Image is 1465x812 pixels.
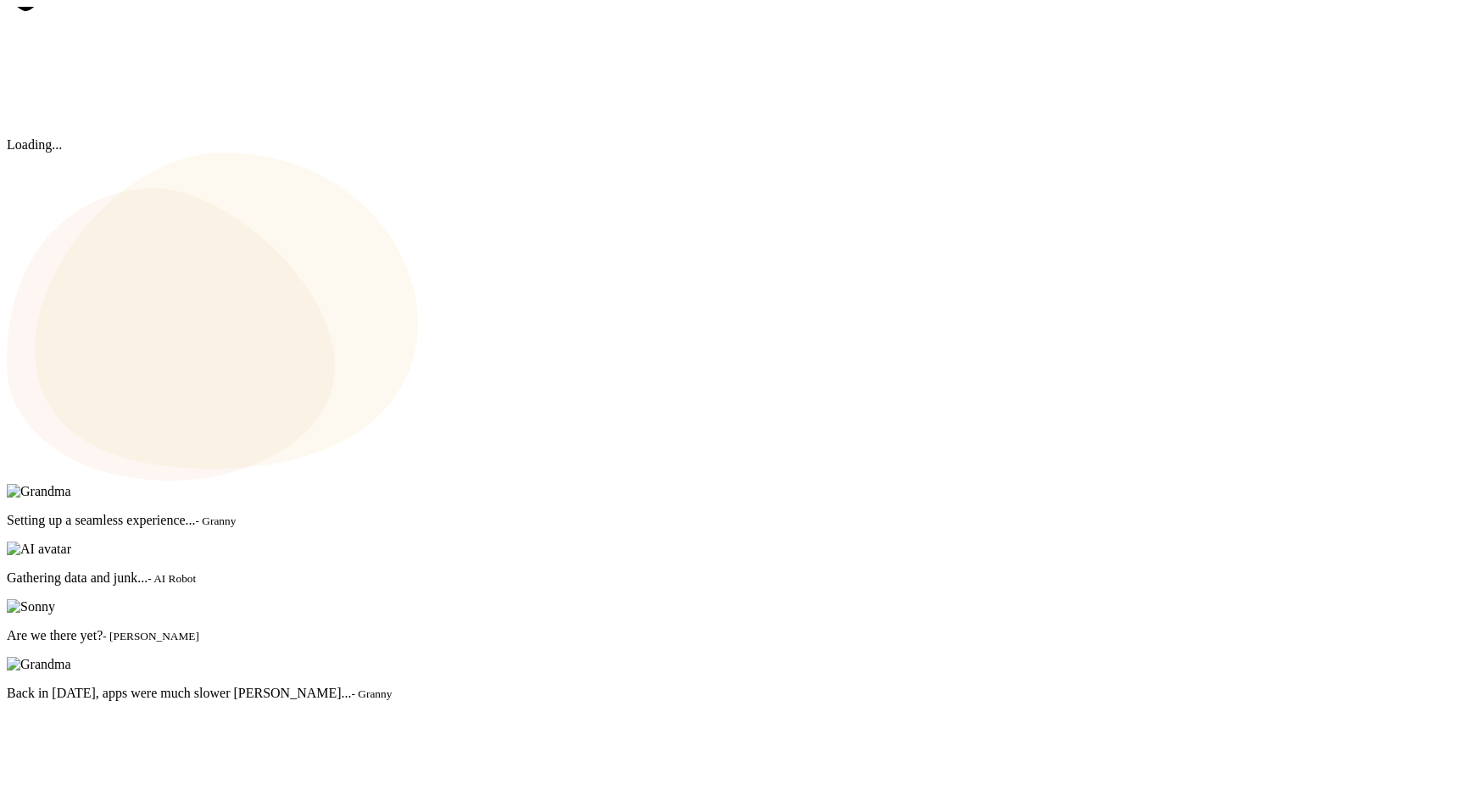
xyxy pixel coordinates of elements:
[148,572,196,585] small: - AI Robot
[7,657,71,672] img: Grandma
[103,630,199,642] small: - [PERSON_NAME]
[7,599,55,615] img: Sonny
[7,513,1458,528] p: Setting up a seamless experience...
[7,628,1458,643] p: Are we there yet?
[7,570,1458,586] p: Gathering data and junk...
[7,484,71,499] img: Grandma
[7,7,1458,153] div: Loading...
[7,686,1458,701] p: Back in [DATE], apps were much slower [PERSON_NAME]...
[352,687,393,700] small: - Granny
[196,514,237,527] small: - Granny
[7,542,71,557] img: AI avatar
